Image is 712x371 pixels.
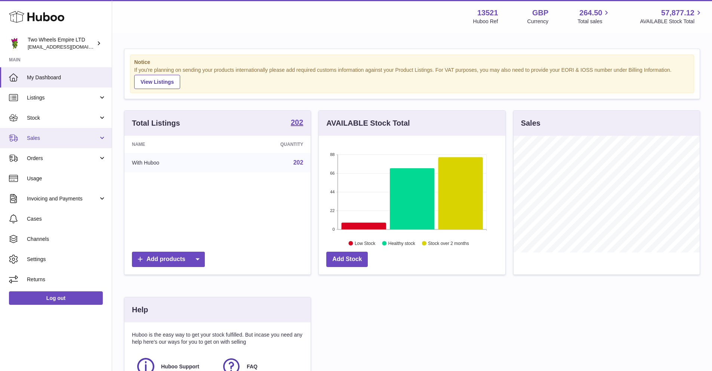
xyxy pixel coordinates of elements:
[247,363,258,370] span: FAQ
[326,252,368,267] a: Add Stock
[27,74,106,81] span: My Dashboard
[27,276,106,283] span: Returns
[579,8,602,18] span: 264.50
[388,240,416,246] text: Healthy stock
[527,18,549,25] div: Currency
[132,331,303,346] p: Huboo is the easy way to get your stock fulfilled. But incase you need any help here's our ways f...
[27,155,98,162] span: Orders
[521,118,540,128] h3: Sales
[661,8,694,18] span: 57,877.12
[27,215,106,223] span: Cases
[291,119,303,126] strong: 202
[293,159,303,166] a: 202
[473,18,498,25] div: Huboo Ref
[326,118,410,128] h3: AVAILABLE Stock Total
[28,36,95,50] div: Two Wheels Empire LTD
[27,135,98,142] span: Sales
[9,291,103,305] a: Log out
[124,136,223,153] th: Name
[134,59,690,66] strong: Notice
[27,236,106,243] span: Channels
[27,195,98,202] span: Invoicing and Payments
[161,363,199,370] span: Huboo Support
[132,118,180,128] h3: Total Listings
[134,75,180,89] a: View Listings
[291,119,303,128] a: 202
[134,67,690,89] div: If you're planning on sending your products internationally please add required customs informati...
[333,227,335,232] text: 0
[27,175,106,182] span: Usage
[330,190,335,194] text: 44
[330,152,335,157] text: 88
[330,171,335,175] text: 66
[577,8,611,25] a: 264.50 Total sales
[132,305,148,315] h3: Help
[27,114,98,122] span: Stock
[28,44,110,50] span: [EMAIL_ADDRESS][DOMAIN_NAME]
[477,8,498,18] strong: 13521
[532,8,548,18] strong: GBP
[27,94,98,101] span: Listings
[640,8,703,25] a: 57,877.12 AVAILABLE Stock Total
[330,208,335,213] text: 22
[223,136,311,153] th: Quantity
[9,38,20,49] img: justas@twowheelsempire.com
[27,256,106,263] span: Settings
[355,240,376,246] text: Low Stock
[428,240,469,246] text: Stock over 2 months
[124,153,223,172] td: With Huboo
[577,18,611,25] span: Total sales
[132,252,205,267] a: Add products
[640,18,703,25] span: AVAILABLE Stock Total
